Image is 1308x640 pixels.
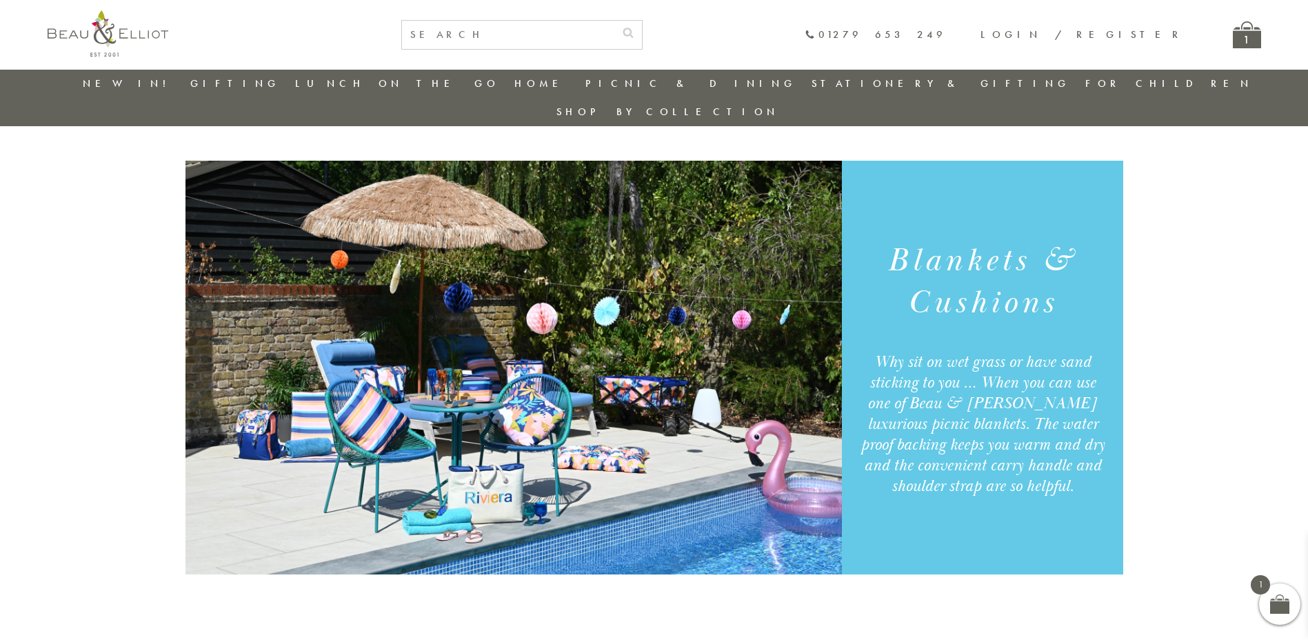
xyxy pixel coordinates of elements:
[83,77,175,90] a: New in!
[1085,77,1253,90] a: For Children
[1251,575,1270,594] span: 1
[812,77,1070,90] a: Stationery & Gifting
[48,10,168,57] img: logo
[190,77,280,90] a: Gifting
[980,28,1185,41] a: Login / Register
[805,29,946,41] a: 01279 653 249
[1233,21,1261,48] a: 1
[858,240,1106,324] h1: Blankets & Cushions
[185,161,842,574] img: Beau & Elliot Boutique British Brand inspired by all things charmingly chic & beautiful
[556,105,779,119] a: Shop by collection
[585,77,796,90] a: Picnic & Dining
[402,21,614,49] input: SEARCH
[295,77,499,90] a: Lunch On The Go
[858,352,1106,497] div: Why sit on wet grass or have sand sticking to you … When you can use one of Beau & [PERSON_NAME] ...
[514,77,570,90] a: Home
